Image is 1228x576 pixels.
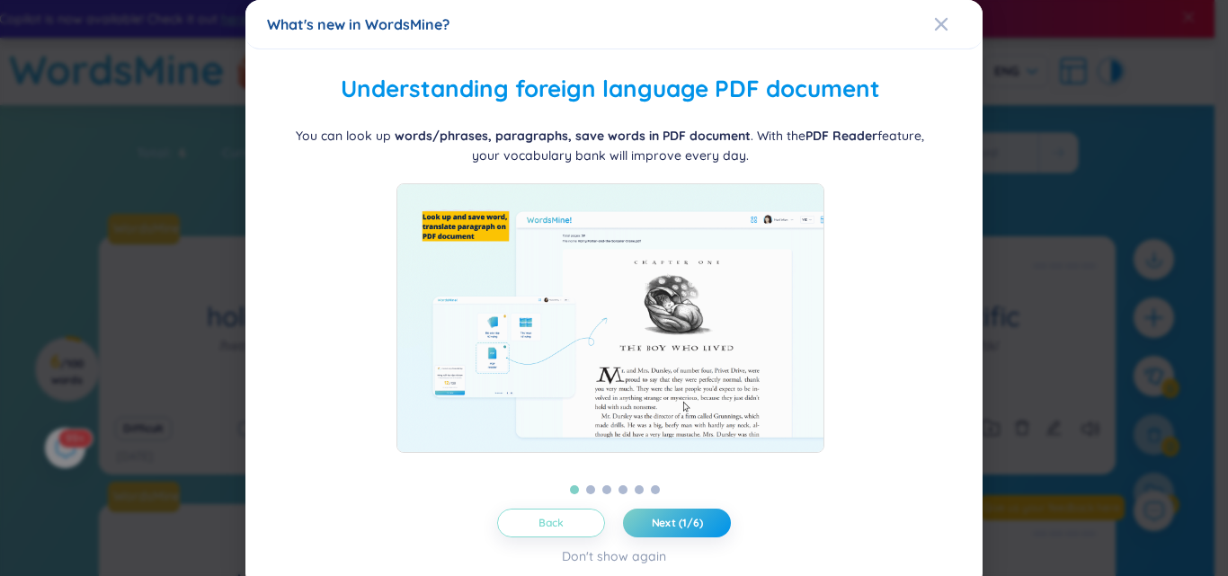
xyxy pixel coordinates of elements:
h2: Understanding foreign language PDF document [267,71,953,108]
button: Back [497,509,605,537]
b: words/phrases, paragraphs, save words in PDF document [395,128,751,144]
button: 6 [651,485,660,494]
button: 5 [635,485,644,494]
span: Back [538,516,565,530]
span: Next (1/6) [652,516,703,530]
button: 3 [602,485,611,494]
button: 1 [570,485,579,494]
b: PDF Reader [805,128,877,144]
span: You can look up . With the feature, your vocabulary bank will improve every day. [296,128,924,164]
div: What's new in WordsMine? [267,14,961,34]
button: 4 [618,485,627,494]
button: Next (1/6) [623,509,731,537]
div: Don't show again [562,546,666,566]
button: 2 [586,485,595,494]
